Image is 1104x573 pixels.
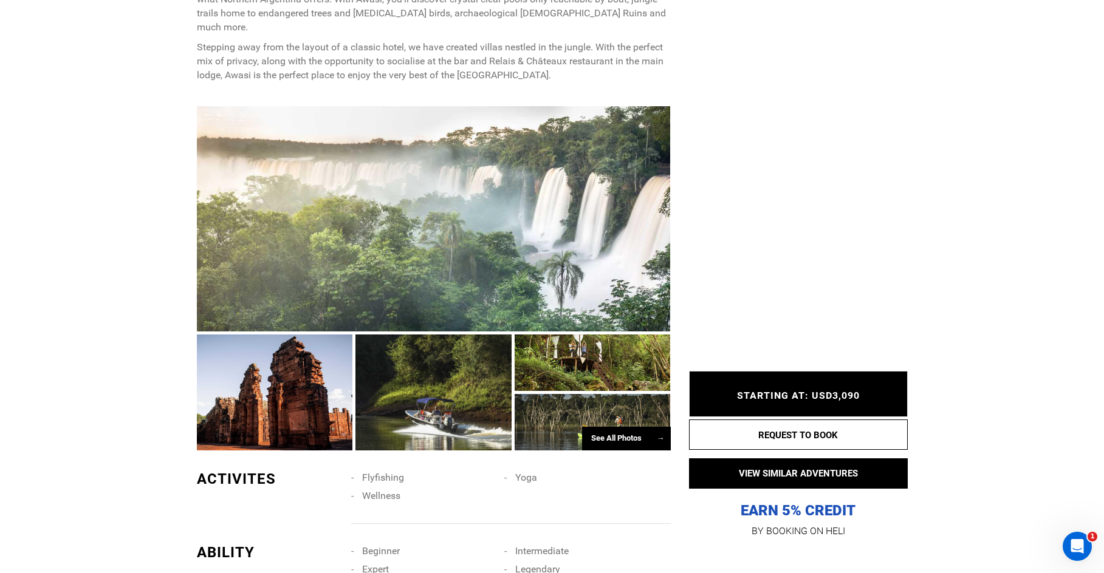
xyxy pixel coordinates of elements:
[197,41,671,83] p: Stepping away from the layout of a classic hotel, we have created villas nestled in the jungle. W...
[582,427,671,450] div: See All Photos
[515,472,537,483] span: Yoga
[1063,532,1092,561] iframe: Intercom live chat
[689,419,908,450] button: REQUEST TO BOOK
[737,390,860,401] span: STARTING AT: USD3,090
[657,433,665,442] span: →
[197,469,343,489] div: ACTIVITES
[1088,532,1097,541] span: 1
[515,545,569,557] span: Intermediate
[362,472,404,483] span: Flyfishing
[197,542,343,563] div: ABILITY
[362,490,400,501] span: Wellness
[689,458,908,489] button: VIEW SIMILAR ADVENTURES
[689,380,908,520] p: EARN 5% CREDIT
[362,545,400,557] span: Beginner
[689,523,908,540] p: BY BOOKING ON HELI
